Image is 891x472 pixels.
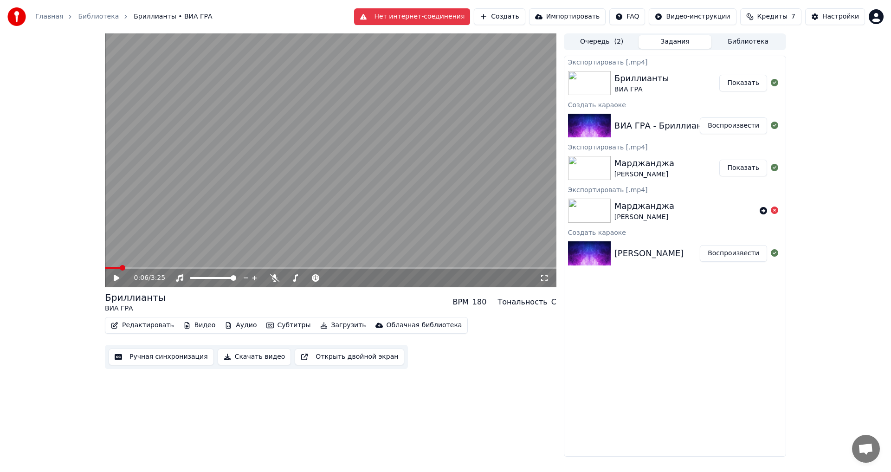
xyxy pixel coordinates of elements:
div: [PERSON_NAME] [614,170,674,179]
button: Очередь [565,35,639,49]
div: [PERSON_NAME] [614,247,684,260]
div: Экспортировать [.mp4] [564,184,786,195]
div: Настройки [822,12,859,21]
button: Загрузить [316,319,370,332]
a: Библиотека [78,12,119,21]
button: Открыть двойной экран [295,349,404,365]
div: 180 [472,297,487,308]
a: Открытый чат [852,435,880,463]
div: ВИА ГРА - Бриллианты [614,119,714,132]
div: Марджанджа [614,200,674,213]
button: Показать [719,160,767,176]
nav: breadcrumb [35,12,213,21]
button: Библиотека [711,35,785,49]
a: Главная [35,12,63,21]
div: C [551,297,556,308]
button: Субтитры [263,319,315,332]
span: 0:06 [134,273,148,283]
button: Кредиты7 [740,8,801,25]
button: Создать [474,8,525,25]
button: Показать [719,75,767,91]
div: Экспортировать [.mp4] [564,141,786,152]
div: [PERSON_NAME] [614,213,674,222]
button: Скачать видео [218,349,291,365]
div: ВИА ГРА [614,85,669,94]
button: Видео-инструкции [649,8,736,25]
div: Бриллианты [105,291,166,304]
button: Воспроизвести [700,117,767,134]
span: 7 [791,12,795,21]
img: youka [7,7,26,26]
span: Кредиты [757,12,788,21]
button: FAQ [609,8,645,25]
span: ( 2 ) [614,37,623,46]
button: Ручная синхронизация [109,349,214,365]
button: Редактировать [107,319,178,332]
button: Воспроизвести [700,245,767,262]
span: 3:25 [151,273,165,283]
div: Облачная библиотека [387,321,462,330]
button: Нет интернет-соединения [354,8,471,25]
div: ВИА ГРА [105,304,166,313]
div: / [134,273,156,283]
button: Видео [180,319,220,332]
div: Создать караоке [564,226,786,238]
div: Создать караоке [564,99,786,110]
button: Импортировать [529,8,606,25]
div: Тональность [497,297,547,308]
button: Настройки [805,8,865,25]
div: Бриллианты [614,72,669,85]
div: Экспортировать [.mp4] [564,56,786,67]
button: Аудио [221,319,260,332]
div: Марджанджа [614,157,674,170]
div: BPM [452,297,468,308]
span: Бриллианты • ВИА ГРА [134,12,212,21]
button: Задания [639,35,712,49]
